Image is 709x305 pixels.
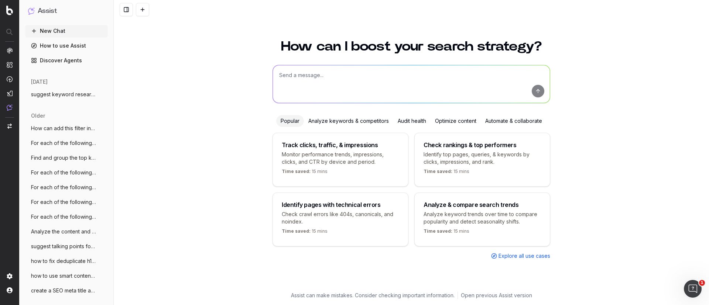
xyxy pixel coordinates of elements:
[424,202,519,208] div: Analyze & compare search trends
[25,55,108,66] a: Discover Agents
[38,6,57,16] h1: Assist
[431,115,481,127] div: Optimize content
[6,6,13,15] img: Botify logo
[28,7,35,14] img: Assist
[291,292,455,299] p: Assist can make mistakes. Consider checking important information.
[424,228,469,237] p: 15 mins
[25,285,108,297] button: create a SEO meta title and description
[7,76,13,82] img: Activation
[282,169,328,177] p: 15 mins
[25,122,108,134] button: How can add this filter in the http code
[31,184,96,191] span: For each of the following URLs, suggest
[424,211,541,225] p: Analyze keyword trends over time to compare popularity and detect seasonality shifts.
[31,213,96,221] span: For each of the following URLs, suggest
[25,25,108,37] button: New Chat
[424,169,452,174] span: Time saved:
[282,228,311,234] span: Time saved:
[282,142,378,148] div: Track clicks, traffic, & impressions
[424,169,469,177] p: 15 mins
[424,228,452,234] span: Time saved:
[684,280,702,298] iframe: Intercom live chat
[28,6,105,16] button: Assist
[31,228,96,235] span: Analyze the content and topic for each U
[25,270,108,282] button: how to use smart content to find out mis
[7,62,13,68] img: Intelligence
[499,252,550,260] span: Explore all use cases
[25,226,108,238] button: Analyze the content and topic for each U
[304,115,393,127] div: Analyze keywords & competitors
[31,287,96,294] span: create a SEO meta title and description
[25,89,108,100] button: suggest keyword research ai prompts
[393,115,431,127] div: Audit health
[282,211,399,225] p: Check crawl errors like 404s, canonicals, and noindex.
[31,139,96,147] span: For each of the following URLs, suggest
[25,240,108,252] button: suggest talking points for SEO specialis
[31,169,96,176] span: For each of the following URLs, suggest
[31,272,96,280] span: how to use smart content to find out mis
[491,252,550,260] a: Explore all use cases
[7,90,13,96] img: Studio
[25,167,108,179] button: For each of the following URLs, suggest
[424,142,517,148] div: Check rankings & top performers
[424,151,541,166] p: Identify top pages, queries, & keywords by clicks, impressions, and rank.
[7,104,13,111] img: Assist
[7,287,13,293] img: My account
[25,255,108,267] button: how to fix deduplicate h1 tag issues in
[31,154,96,162] span: Find and group the top keywords for "Her
[699,280,705,286] span: 1
[31,243,96,250] span: suggest talking points for SEO specialis
[282,151,399,166] p: Monitor performance trends, impressions, clicks, and CTR by device and period.
[25,152,108,164] button: Find and group the top keywords for "Her
[481,115,547,127] div: Automate & collaborate
[31,91,96,98] span: suggest keyword research ai prompts
[7,124,12,129] img: Switch project
[31,78,48,86] span: [DATE]
[31,112,45,119] span: older
[282,228,328,237] p: 15 mins
[25,196,108,208] button: For each of the following URLs, suggest
[31,125,96,132] span: How can add this filter in the http code
[31,198,96,206] span: For each of the following URLs, suggest
[282,169,311,174] span: Time saved:
[25,181,108,193] button: For each of the following URLs, suggest
[25,211,108,223] button: For each of the following URLs, suggest
[461,292,532,299] a: Open previous Assist version
[25,40,108,52] a: How to use Assist
[7,48,13,53] img: Analytics
[31,257,96,265] span: how to fix deduplicate h1 tag issues in
[273,40,550,53] h1: How can I boost your search strategy?
[7,273,13,279] img: Setting
[276,115,304,127] div: Popular
[25,137,108,149] button: For each of the following URLs, suggest
[282,202,381,208] div: Identify pages with technical errors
